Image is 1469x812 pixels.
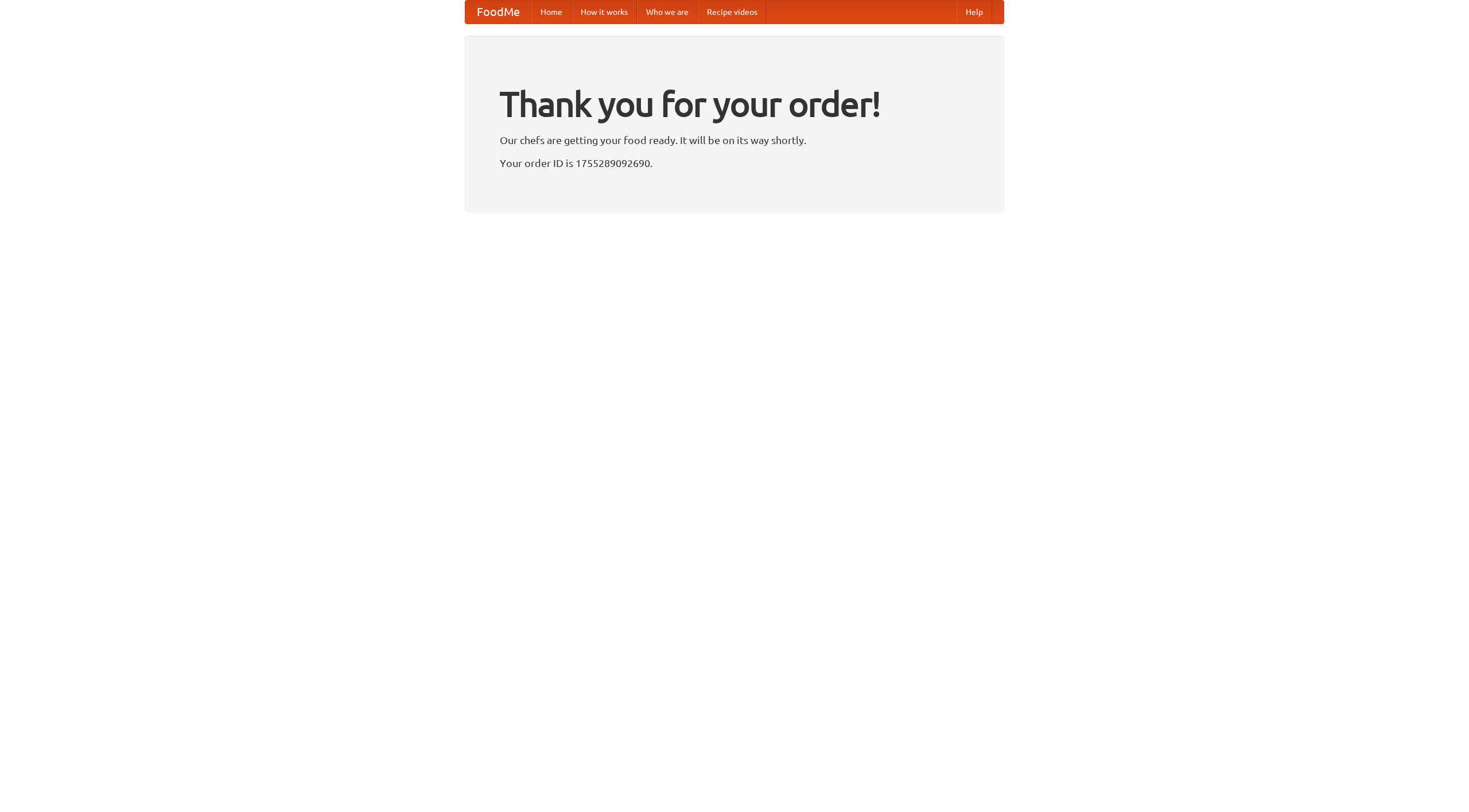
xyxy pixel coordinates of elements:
a: Recipe videos [698,1,767,24]
h1: Thank you for your order! [500,76,969,131]
a: Home [531,1,572,24]
a: Who we are [637,1,698,24]
a: Help [957,1,992,24]
p: Your order ID is 1755289092690. [500,154,969,172]
p: Our chefs are getting your food ready. It will be on its way shortly. [500,131,969,149]
a: How it works [572,1,637,24]
a: FoodMe [465,1,531,24]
